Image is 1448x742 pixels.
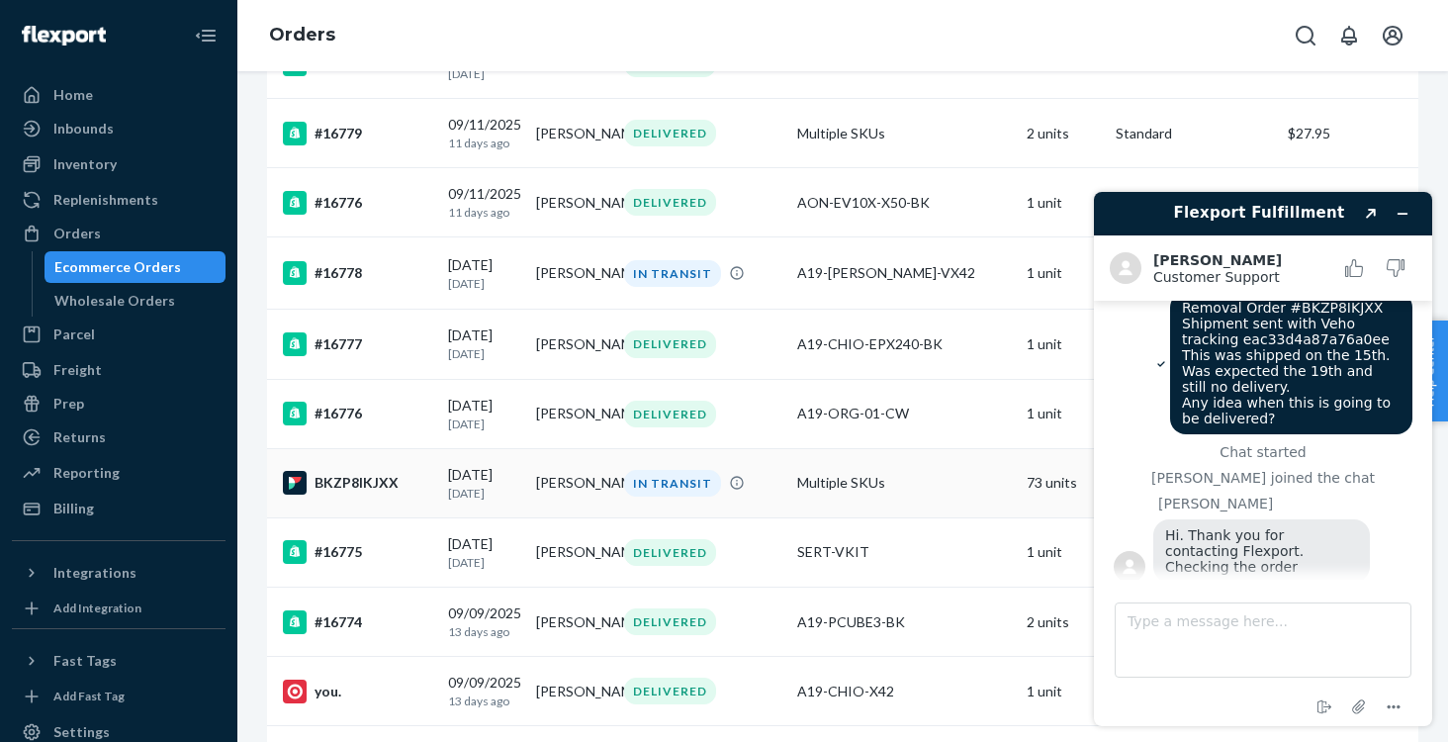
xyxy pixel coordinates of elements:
button: Open Search Box [1286,16,1325,55]
div: Replenishments [53,190,158,210]
img: Flexport logo [22,26,106,46]
td: 1 unit [1019,168,1107,237]
button: Open account menu [1373,16,1412,55]
span: Chat [46,14,87,32]
div: 09/09/2025 [448,673,520,709]
div: [DATE] [448,325,520,362]
div: A19-PCUBE3-BK [797,612,1012,632]
p: [DATE] [448,485,520,502]
td: 2 units [1019,588,1107,657]
a: Reporting [12,457,226,489]
div: #16778 [283,261,432,285]
div: 09/11/2025 [448,184,520,221]
td: 2 units [1019,99,1107,168]
a: Add Integration [12,597,226,620]
td: [PERSON_NAME] [528,168,616,237]
div: Home [53,85,93,105]
td: [PERSON_NAME] [528,237,616,310]
div: Returns [53,427,106,447]
div: A19-[PERSON_NAME]-VX42 [797,263,1012,283]
td: [PERSON_NAME] [528,310,616,379]
a: Replenishments [12,184,226,216]
button: Close Navigation [186,16,226,55]
ol: breadcrumbs [253,7,351,64]
div: Settings [53,722,110,742]
div: Freight [53,360,102,380]
p: [DATE] [448,345,520,362]
td: [PERSON_NAME] [528,657,616,726]
a: Returns [12,421,226,453]
div: Fast Tags [53,651,117,671]
div: #16777 [283,332,432,356]
p: 11 days ago [448,204,520,221]
p: 13 days ago [448,623,520,640]
div: A19-CHIO-X42 [797,682,1012,701]
div: Billing [53,499,94,518]
div: Parcel [53,325,95,344]
td: [PERSON_NAME] [528,588,616,657]
div: A19-ORG-01-CW [797,404,1012,423]
p: [DATE] [448,275,520,292]
a: Parcel [12,319,226,350]
div: [DATE] [448,255,520,292]
div: BKZP8IKJXX [283,471,432,495]
div: #16774 [283,610,432,634]
div: Reporting [53,463,120,483]
div: Prep [53,394,84,414]
div: DELIVERED [624,120,716,146]
button: Integrations [12,557,226,589]
a: Add Fast Tag [12,685,226,708]
div: #16775 [283,540,432,564]
div: [DATE] [448,465,520,502]
div: #16776 [283,402,432,425]
div: AON-EV10X-X50-BK [797,193,1012,213]
td: $27.95 [1280,99,1418,168]
iframe: Find more information here [1078,176,1448,742]
a: Orders [269,24,335,46]
td: 1 unit [1019,379,1107,448]
a: Prep [12,388,226,419]
td: [PERSON_NAME] [528,99,616,168]
div: Inbounds [53,119,114,139]
a: Wholesale Orders [45,285,226,317]
td: 1 unit [1019,310,1107,379]
div: A19-CHIO-EPX240-BK [797,334,1012,354]
td: [PERSON_NAME] [528,517,616,587]
a: Home [12,79,226,111]
button: Open notifications [1329,16,1369,55]
div: #16779 [283,122,432,145]
a: Orders [12,218,226,249]
div: IN TRANSIT [624,470,721,497]
div: Inventory [53,154,117,174]
p: [DATE] [448,416,520,432]
a: Ecommerce Orders [45,251,226,283]
div: DELIVERED [624,189,716,216]
div: Add Fast Tag [53,688,125,704]
a: Freight [12,354,226,386]
p: [DATE] [448,65,520,82]
div: 09/09/2025 [448,603,520,640]
div: [DATE] [448,396,520,432]
p: [DATE] [448,554,520,571]
td: Multiple SKUs [789,99,1020,168]
div: #16776 [283,191,432,215]
div: SERT-VKIT [797,542,1012,562]
td: 1 unit [1019,517,1107,587]
div: Add Integration [53,600,141,616]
